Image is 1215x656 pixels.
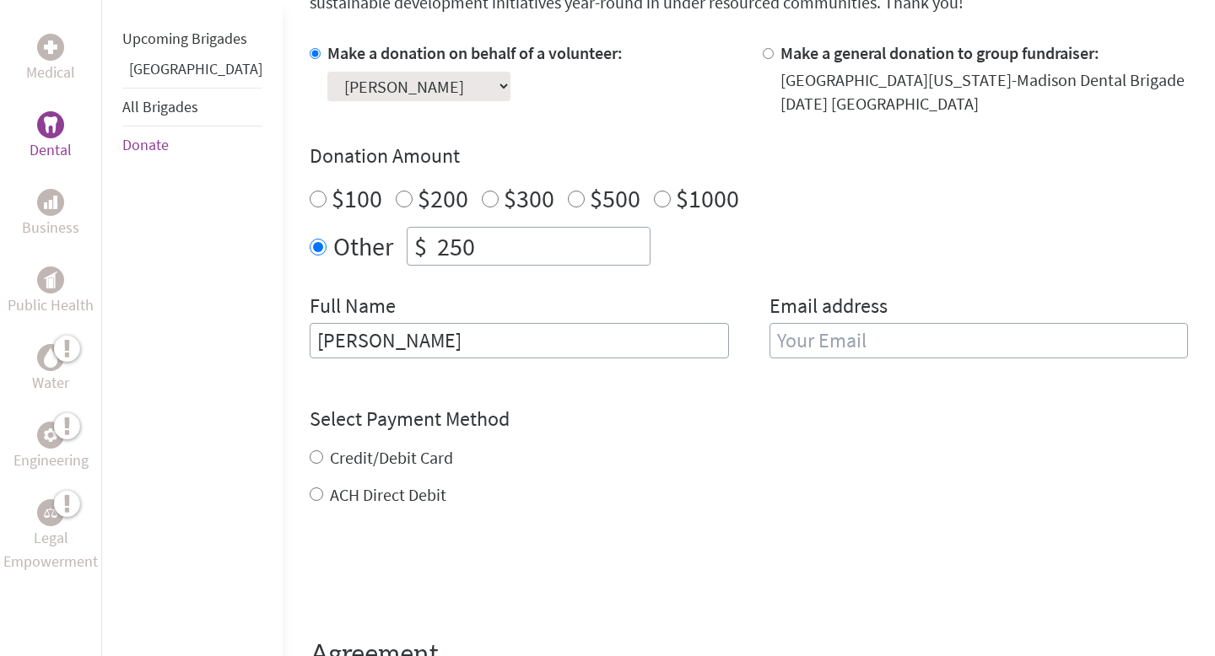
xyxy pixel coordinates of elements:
[37,422,64,449] div: Engineering
[32,371,69,395] p: Water
[22,189,79,239] a: BusinessBusiness
[769,293,888,323] label: Email address
[37,111,64,138] div: Dental
[676,182,739,214] label: $1000
[32,344,69,395] a: WaterWater
[434,228,650,265] input: Enter Amount
[310,142,1188,169] h4: Donation Amount
[330,484,446,505] label: ACH Direct Debit
[332,182,382,214] label: $100
[26,61,75,84] p: Medical
[129,59,262,78] a: [GEOGRAPHIC_DATA]
[122,88,262,126] li: All Brigades
[26,34,75,84] a: MedicalMedical
[310,323,729,358] input: Enter Full Name
[44,272,57,288] img: Public Health
[22,216,79,239] p: Business
[3,499,98,573] a: Legal EmpowermentLegal Empowerment
[44,196,57,209] img: Business
[330,447,453,468] label: Credit/Debit Card
[504,182,554,214] label: $300
[310,293,396,323] label: Full Name
[310,406,1188,433] h4: Select Payment Method
[3,526,98,573] p: Legal Empowerment
[13,449,89,472] p: Engineering
[408,228,434,265] div: $
[44,347,57,367] img: Water
[37,344,64,371] div: Water
[333,227,393,266] label: Other
[122,57,262,88] li: Guatemala
[44,116,57,132] img: Dental
[122,126,262,164] li: Donate
[122,20,262,57] li: Upcoming Brigades
[37,34,64,61] div: Medical
[44,40,57,54] img: Medical
[310,540,566,606] iframe: reCAPTCHA
[8,293,94,317] p: Public Health
[30,111,72,162] a: DentalDental
[44,508,57,518] img: Legal Empowerment
[122,97,198,116] a: All Brigades
[37,499,64,526] div: Legal Empowerment
[780,68,1189,116] div: [GEOGRAPHIC_DATA][US_STATE]-Madison Dental Brigade [DATE] [GEOGRAPHIC_DATA]
[590,182,640,214] label: $500
[44,428,57,442] img: Engineering
[13,422,89,472] a: EngineeringEngineering
[418,182,468,214] label: $200
[327,42,623,63] label: Make a donation on behalf of a volunteer:
[8,266,94,317] a: Public HealthPublic Health
[122,29,247,48] a: Upcoming Brigades
[769,323,1189,358] input: Your Email
[30,138,72,162] p: Dental
[780,42,1099,63] label: Make a general donation to group fundraiser:
[37,266,64,293] div: Public Health
[37,189,64,216] div: Business
[122,135,169,154] a: Donate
